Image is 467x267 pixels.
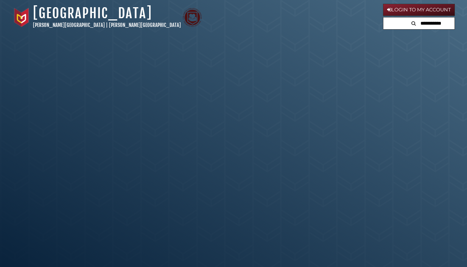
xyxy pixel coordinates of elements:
i: Search [411,21,416,26]
img: Calvin University [12,8,31,27]
img: Calvin Theological Seminary [183,8,202,27]
span: | [106,22,108,28]
a: [PERSON_NAME][GEOGRAPHIC_DATA] [33,22,105,28]
a: [PERSON_NAME][GEOGRAPHIC_DATA] [109,22,181,28]
button: Search [409,17,418,28]
a: Login to My Account [383,4,455,16]
a: [GEOGRAPHIC_DATA] [33,5,152,22]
